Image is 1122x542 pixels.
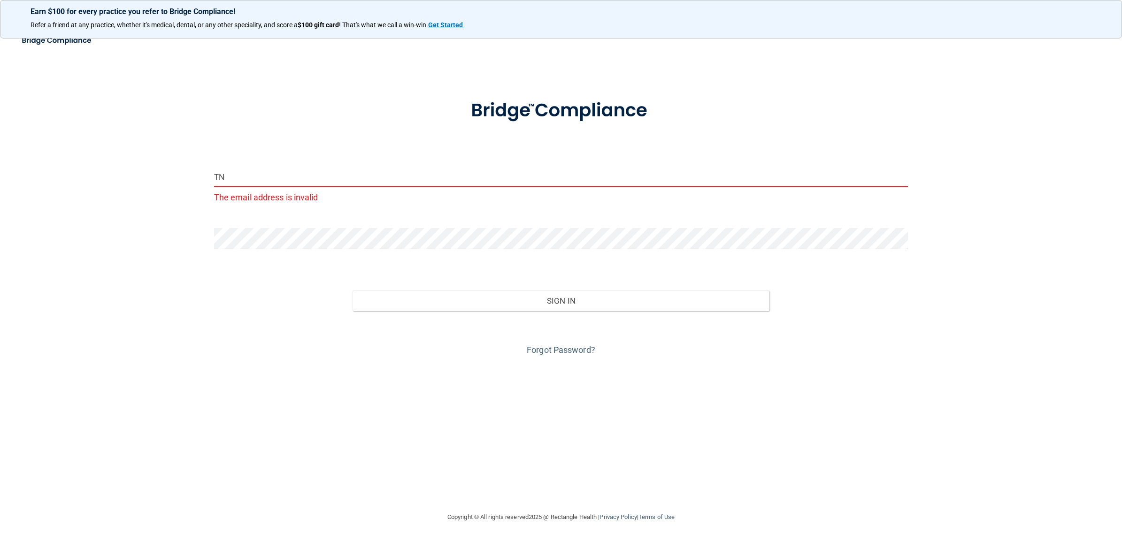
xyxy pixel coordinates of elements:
a: Privacy Policy [599,513,637,520]
img: bridge_compliance_login_screen.278c3ca4.svg [452,86,670,135]
input: Email [214,166,908,187]
strong: Get Started [428,21,463,29]
p: The email address is invalid [214,190,908,205]
a: Forgot Password? [527,345,595,355]
button: Sign In [353,290,769,311]
div: Copyright © All rights reserved 2025 @ Rectangle Health | | [390,502,732,532]
span: Refer a friend at any practice, whether it's medical, dental, or any other speciality, and score a [31,21,298,29]
p: Earn $100 for every practice you refer to Bridge Compliance! [31,7,1091,16]
img: bridge_compliance_login_screen.278c3ca4.svg [14,31,100,50]
strong: $100 gift card [298,21,339,29]
span: ! That's what we call a win-win. [339,21,428,29]
a: Terms of Use [638,513,675,520]
a: Get Started [428,21,464,29]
